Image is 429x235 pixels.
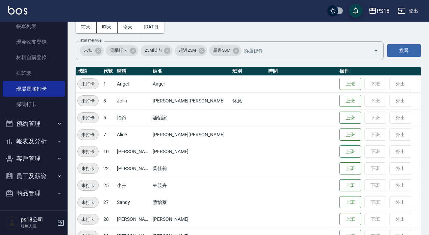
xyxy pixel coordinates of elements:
button: 商品管理 [3,185,65,202]
a: 現金收支登錄 [3,34,65,50]
span: 未打卡 [78,97,98,104]
div: 超過25M [175,45,207,56]
td: [PERSON_NAME] [115,211,151,228]
button: 上班 [339,112,361,124]
button: 前天 [76,21,97,33]
label: 篩選打卡記錄 [80,38,102,43]
span: 電腦打卡 [106,47,131,54]
h5: ps18公司 [21,216,55,223]
span: 未打卡 [78,216,98,223]
td: 休息 [231,92,267,109]
button: 上班 [339,179,361,192]
span: 未打卡 [78,182,98,189]
button: 上班 [339,162,361,175]
td: 27 [102,194,115,211]
th: 代號 [102,67,115,76]
td: [PERSON_NAME] [151,143,231,160]
span: 25M以內 [141,47,166,54]
span: 未打卡 [78,80,98,88]
a: 帳單列表 [3,19,65,34]
a: 掃碼打卡 [3,97,65,112]
td: 28 [102,211,115,228]
td: Alice [115,126,151,143]
button: 預約管理 [3,115,65,133]
td: Angel [151,75,231,92]
button: 昨天 [97,21,118,33]
td: Jolin [115,92,151,109]
td: [PERSON_NAME] [151,211,231,228]
span: 未打卡 [78,165,98,172]
th: 時間 [267,67,338,76]
button: 上班 [339,128,361,141]
span: 未打卡 [78,148,98,155]
a: 材料自購登錄 [3,50,65,65]
div: 電腦打卡 [106,45,138,56]
button: 上班 [339,78,361,90]
td: Sandy [115,194,151,211]
button: 報表及分析 [3,133,65,150]
input: 篩選條件 [243,45,362,56]
th: 狀態 [76,67,102,76]
th: 操作 [338,67,421,76]
td: 7 [102,126,115,143]
td: [PERSON_NAME][PERSON_NAME] [151,126,231,143]
td: 蔡怡蓁 [151,194,231,211]
td: 小卉 [115,177,151,194]
td: 5 [102,109,115,126]
td: 潘怡諠 [151,109,231,126]
span: 未打卡 [78,131,98,138]
button: 上班 [339,213,361,226]
td: Angel [115,75,151,92]
span: 未知 [80,47,97,54]
button: 今天 [118,21,138,33]
div: PS18 [377,7,389,15]
button: 上班 [339,95,361,107]
button: 上班 [339,145,361,158]
td: 10 [102,143,115,160]
img: Person [5,216,19,230]
button: 登出 [395,5,421,17]
a: 排班表 [3,66,65,81]
button: 員工及薪資 [3,167,65,185]
th: 暱稱 [115,67,151,76]
button: 客戶管理 [3,150,65,167]
div: 超過50M [209,45,242,56]
td: 1 [102,75,115,92]
button: [DATE] [138,21,164,33]
button: 上班 [339,196,361,209]
button: 搜尋 [387,44,421,57]
td: [PERSON_NAME] [115,143,151,160]
td: 25 [102,177,115,194]
span: 未打卡 [78,199,98,206]
th: 姓名 [151,67,231,76]
td: 怡諠 [115,109,151,126]
div: 未知 [80,45,104,56]
td: 22 [102,160,115,177]
img: Logo [8,6,27,15]
td: [PERSON_NAME][PERSON_NAME] [151,92,231,109]
span: 超過25M [175,47,200,54]
td: [PERSON_NAME] [115,160,151,177]
td: 林芸卉 [151,177,231,194]
div: 25M以內 [141,45,173,56]
p: 服務人員 [21,223,55,229]
button: PS18 [366,4,392,18]
th: 班別 [231,67,267,76]
button: Open [371,45,381,56]
a: 現場電腦打卡 [3,81,65,97]
button: save [349,4,362,18]
td: 3 [102,92,115,109]
span: 未打卡 [78,114,98,121]
td: 葉佳莉 [151,160,231,177]
span: 超過50M [209,47,234,54]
